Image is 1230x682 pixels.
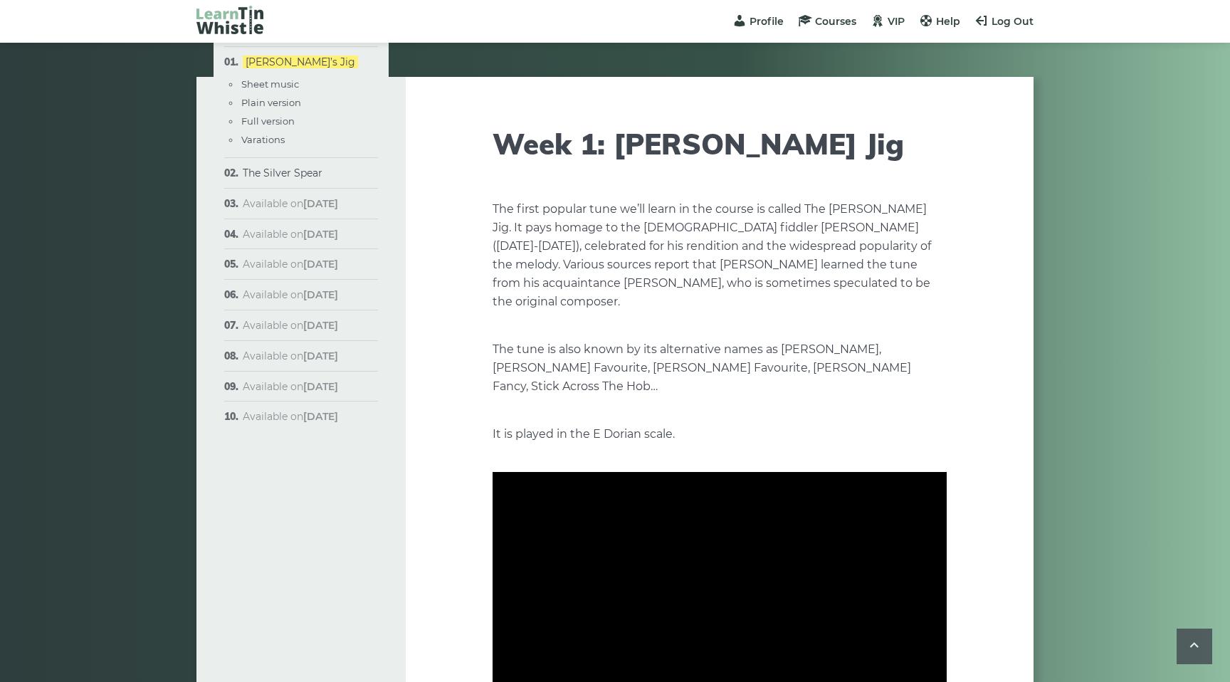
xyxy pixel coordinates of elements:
span: Courses [815,15,856,28]
a: [PERSON_NAME]’s Jig [243,56,358,68]
a: Help [919,15,960,28]
a: Full version [241,115,295,127]
strong: [DATE] [303,197,338,210]
span: Available on [243,380,338,393]
a: Varations [241,134,285,145]
img: LearnTinWhistle.com [196,6,263,34]
span: Available on [243,350,338,362]
strong: [DATE] [303,228,338,241]
span: Available on [243,228,338,241]
span: VIP [888,15,905,28]
span: Available on [243,258,338,271]
strong: [DATE] [303,410,338,423]
h1: Week 1: [PERSON_NAME] Jig [493,127,947,161]
a: Profile [732,15,784,28]
a: Log Out [974,15,1034,28]
span: Log Out [992,15,1034,28]
a: Plain version [241,97,301,108]
strong: [DATE] [303,380,338,393]
strong: [DATE] [303,319,338,332]
span: Available on [243,197,338,210]
span: Available on [243,288,338,301]
span: Profile [750,15,784,28]
span: Help [936,15,960,28]
a: The Silver Spear [243,167,322,179]
p: The tune is also known by its alternative names as [PERSON_NAME], [PERSON_NAME] Favourite, [PERSO... [493,340,947,396]
span: Available on [243,410,338,423]
a: VIP [871,15,905,28]
strong: [DATE] [303,288,338,301]
span: Available on [243,319,338,332]
p: It is played in the E Dorian scale. [493,425,947,444]
a: Sheet music [241,78,299,90]
strong: [DATE] [303,350,338,362]
strong: [DATE] [303,258,338,271]
a: Courses [798,15,856,28]
p: The first popular tune we’ll learn in the course is called The [PERSON_NAME] Jig. It pays homage ... [493,200,947,311]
